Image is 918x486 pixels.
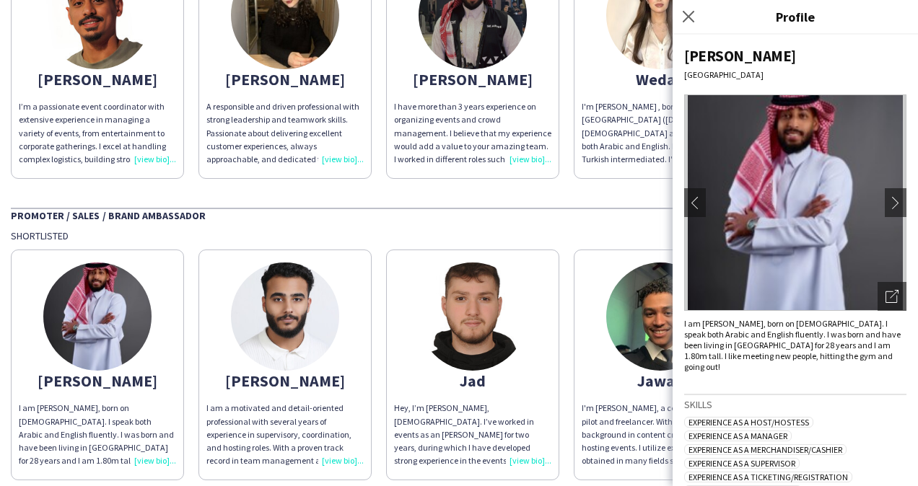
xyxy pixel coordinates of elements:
[206,73,364,86] div: [PERSON_NAME]
[684,46,906,66] div: [PERSON_NAME]
[878,282,906,311] div: Open photos pop-in
[394,73,551,86] div: [PERSON_NAME]
[582,402,739,467] div: I'm [PERSON_NAME], a certified private pilot and freelancer. With a vast background in content cr...
[11,208,907,222] div: Promoter / Sales / Brand Ambassador
[684,94,906,311] img: Crew avatar or photo
[684,69,906,80] div: [GEOGRAPHIC_DATA]
[19,73,176,86] div: [PERSON_NAME]
[19,374,176,387] div: [PERSON_NAME]
[684,458,800,469] span: Experience as a Supervisor
[684,430,792,441] span: Experience as a Manager
[43,262,152,371] img: thumb-688b9681e9f7d.jpeg
[19,100,176,166] div: I’m a passionate event coordinator with extensive experience in managing a variety of events, fro...
[582,73,739,86] div: Wedad
[394,374,551,387] div: Jad
[206,374,364,387] div: [PERSON_NAME]
[19,402,176,467] div: I am [PERSON_NAME], born on [DEMOGRAPHIC_DATA]. I speak both Arabic and English fluently. I was b...
[231,262,339,371] img: thumb-67040ee91bc4d.jpeg
[684,444,847,455] span: Experience as a Merchandiser/Cashier
[582,374,739,387] div: Jawad
[206,402,364,467] p: I am a motivated and detail-oriented professional with several years of experience in supervisory...
[419,262,527,371] img: thumb-677cabd1aaa96.jpeg
[394,100,551,166] div: I have more than 3 years experience on organizing events and crowd management. I believe that my ...
[582,100,739,166] div: I'm [PERSON_NAME] , born in [GEOGRAPHIC_DATA] ([DATE]). I'm [DEMOGRAPHIC_DATA] and I'm fluent in ...
[684,417,813,428] span: Experience as a Host/Hostess
[684,398,906,411] h3: Skills
[11,229,907,242] div: Shortlisted
[206,100,364,166] p: A responsible and driven professional with strong leadership and teamwork skills. Passionate abou...
[394,402,551,467] div: Hey, I’m [PERSON_NAME], [DEMOGRAPHIC_DATA]. I’ve worked in events as an [PERSON_NAME] for two yea...
[673,7,918,26] h3: Profile
[684,318,906,372] div: I am [PERSON_NAME], born on [DEMOGRAPHIC_DATA]. I speak both Arabic and English fluently. I was b...
[606,262,714,371] img: thumb-67548cd15e743.jpeg
[684,472,852,482] span: Experience as a Ticketing/Registration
